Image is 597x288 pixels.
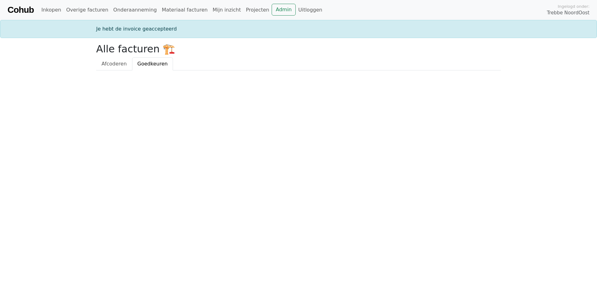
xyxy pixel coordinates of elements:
[558,3,590,9] span: Ingelogd onder:
[39,4,63,16] a: Inkopen
[159,4,210,16] a: Materiaal facturen
[64,4,111,16] a: Overige facturen
[7,2,34,17] a: Cohub
[243,4,272,16] a: Projecten
[96,43,501,55] h2: Alle facturen 🏗️
[137,61,168,67] span: Goedkeuren
[111,4,159,16] a: Onderaanneming
[132,57,173,70] a: Goedkeuren
[210,4,244,16] a: Mijn inzicht
[96,57,132,70] a: Afcoderen
[101,61,127,67] span: Afcoderen
[547,9,590,17] span: Trebbe NoordOost
[272,4,296,16] a: Admin
[92,25,505,33] div: Je hebt de invoice geaccepteerd
[296,4,325,16] a: Uitloggen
